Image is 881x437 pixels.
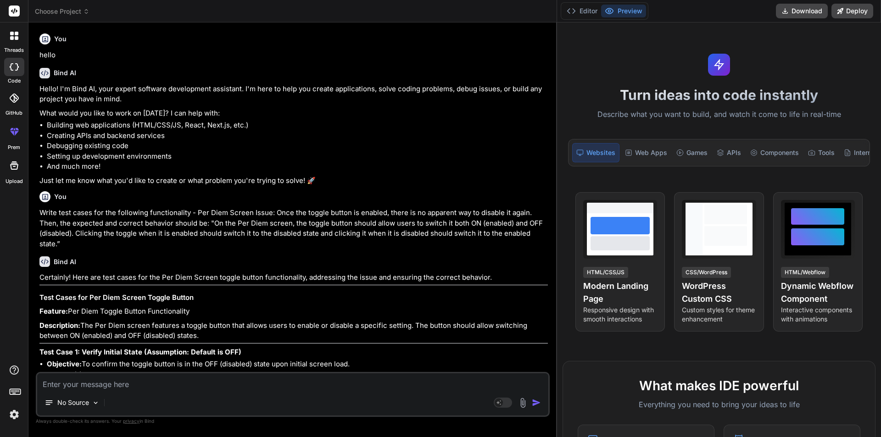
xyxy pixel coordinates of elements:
label: prem [8,144,20,151]
h4: Dynamic Webflow Component [781,280,855,305]
li: Setting up development environments [47,151,548,162]
div: Games [673,143,711,162]
img: Pick Models [92,399,100,407]
h1: Turn ideas into code instantly [563,87,875,103]
h6: Bind AI [54,68,76,77]
p: hello [39,50,548,61]
p: Everything you need to bring your ideas to life [578,399,860,410]
strong: Test Case 1: Verify Initial State (Assumption: Default is OFF) [39,348,241,356]
p: Custom styles for theme enhancement [682,305,756,324]
label: GitHub [6,109,22,117]
p: Describe what you want to build, and watch it come to life in real-time [563,109,875,121]
strong: Description: [39,321,80,330]
h6: Bind AI [54,257,76,266]
strong: Preconditions: [47,370,95,379]
span: Choose Project [35,7,89,16]
div: HTML/CSS/JS [583,267,628,278]
div: Websites [572,143,619,162]
span: privacy [123,418,139,424]
h2: What makes IDE powerful [578,376,860,395]
label: Upload [6,177,23,185]
h6: You [54,34,67,44]
li: And much more! [47,161,548,172]
label: threads [4,46,24,54]
div: HTML/Webflow [781,267,829,278]
h4: Modern Landing Page [583,280,657,305]
button: Preview [601,5,646,17]
li: Debugging existing code [47,141,548,151]
div: CSS/WordPress [682,267,731,278]
h6: You [54,192,67,201]
p: What would you like to work on [DATE]? I can help with: [39,108,548,119]
p: The Per Diem screen features a toggle button that allows users to enable or disable a specific se... [39,321,548,341]
p: Hello! I'm Bind AI, your expert software development assistant. I'm here to help you create appli... [39,84,548,105]
label: code [8,77,21,85]
p: No Source [57,398,89,407]
div: Web Apps [621,143,671,162]
button: Editor [563,5,601,17]
p: Per Diem Toggle Button Functionality [39,306,548,317]
li: Creating APIs and backend services [47,131,548,141]
div: Tools [804,143,838,162]
p: Interactive components with animations [781,305,855,324]
p: Write test cases for the following functionality - Per Diem Screen Issue: Once the toggle button ... [39,208,548,249]
img: settings [6,407,22,422]
h4: WordPress Custom CSS [682,280,756,305]
p: Certainly! Here are test cases for the Per Diem Screen toggle button functionality, addressing th... [39,272,548,283]
button: Download [776,4,828,18]
div: APIs [713,143,745,162]
img: icon [532,398,541,407]
p: Always double-check its answers. Your in Bind [36,417,550,426]
h3: Test Cases for Per Diem Screen Toggle Button [39,293,548,303]
p: Just let me know what you'd like to create or what problem you're trying to solve! 🚀 [39,176,548,186]
p: Responsive design with smooth interactions [583,305,657,324]
button: Deploy [831,4,873,18]
strong: Feature: [39,307,68,315]
li: To confirm the toggle button is in the OFF (disabled) state upon initial screen load. [47,359,548,370]
img: attachment [518,398,528,408]
strong: Objective: [47,360,82,368]
li: Building web applications (HTML/CSS/JS, React, Next.js, etc.) [47,120,548,131]
div: Components [747,143,803,162]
